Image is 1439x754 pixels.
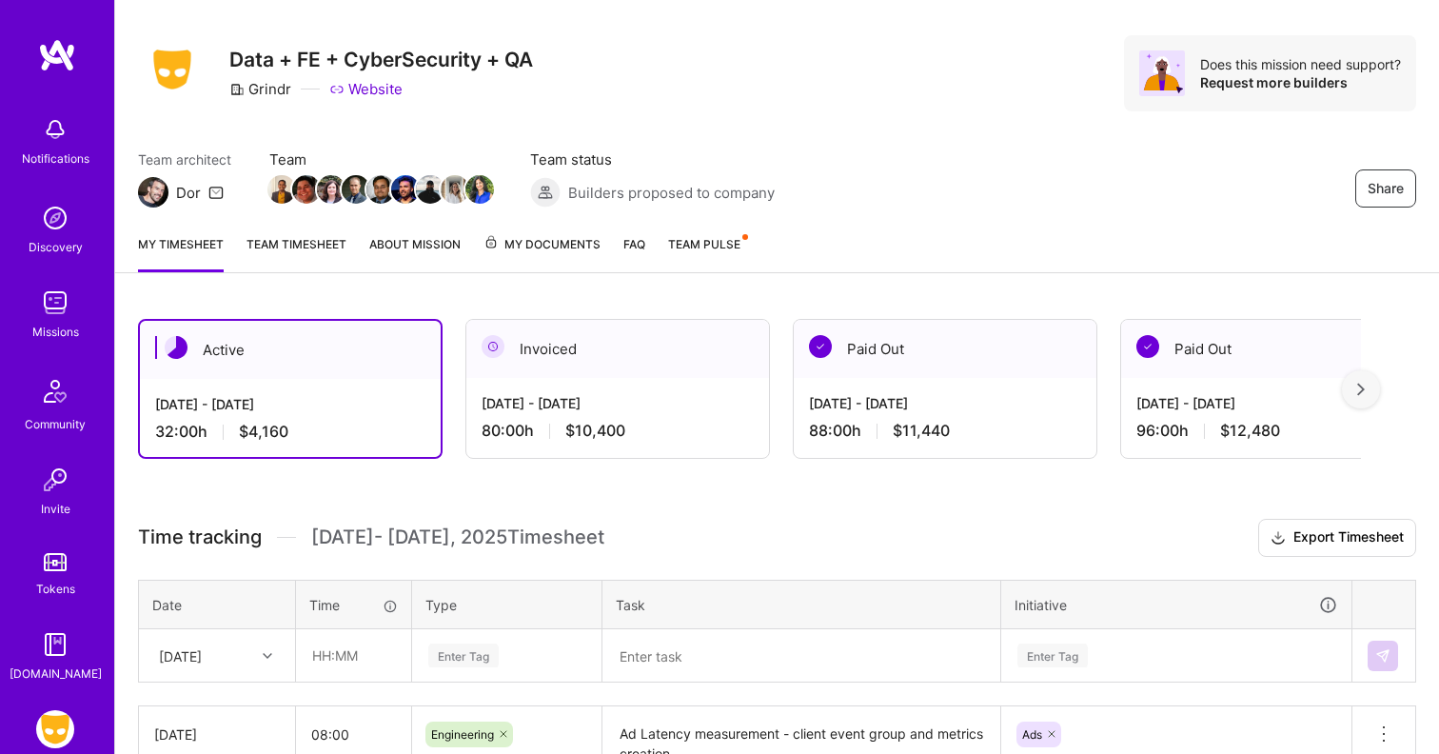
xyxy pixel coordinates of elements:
img: logo [38,38,76,72]
div: [DATE] [159,645,202,665]
i: icon CompanyGray [229,82,245,97]
a: About Mission [369,234,461,272]
span: $11,440 [893,421,950,441]
a: FAQ [623,234,645,272]
img: Team Member Avatar [391,175,420,204]
img: Grindr: Data + FE + CyberSecurity + QA [36,710,74,748]
img: Avatar [1139,50,1185,96]
span: $12,480 [1220,421,1280,441]
span: Team [269,149,492,169]
img: Team Member Avatar [366,175,395,204]
img: Company Logo [138,44,207,95]
div: Dor [176,183,201,203]
img: Builders proposed to company [530,177,561,208]
span: Team Pulse [668,237,740,251]
div: Paid Out [794,320,1096,378]
span: Ads [1022,727,1042,742]
div: Time [309,595,398,615]
a: Team timesheet [246,234,346,272]
div: Tokens [36,579,75,599]
a: Team Member Avatar [368,173,393,206]
div: Initiative [1015,594,1338,616]
i: icon Chevron [263,651,272,661]
span: Builders proposed to company [568,183,775,203]
span: Time tracking [138,526,262,549]
div: 80:00 h [482,421,754,441]
div: [DATE] - [DATE] [482,393,754,413]
img: Invoiced [482,335,504,358]
span: [DATE] - [DATE] , 2025 Timesheet [311,526,604,549]
div: Invite [41,499,70,519]
a: Team Member Avatar [467,173,492,206]
a: My timesheet [138,234,224,272]
a: Team Member Avatar [319,173,344,206]
img: Paid Out [809,335,832,358]
span: Engineering [431,727,494,742]
img: discovery [36,199,74,237]
th: Task [602,580,1001,629]
i: icon Mail [208,185,224,200]
img: bell [36,110,74,149]
a: Website [329,79,403,99]
div: [DATE] - [DATE] [809,393,1081,413]
i: icon Download [1271,528,1286,548]
span: Share [1368,179,1404,198]
span: My Documents [483,234,601,255]
img: Team Member Avatar [416,175,444,204]
span: $4,160 [239,422,288,442]
div: Grindr [229,79,291,99]
span: $10,400 [565,421,625,441]
div: [DATE] [154,724,280,744]
div: Community [25,414,86,434]
a: Grindr: Data + FE + CyberSecurity + QA [31,710,79,748]
input: HH:MM [297,630,410,681]
img: Active [165,336,187,359]
div: [DATE] - [DATE] [155,394,425,414]
img: Team Member Avatar [267,175,296,204]
div: Discovery [29,237,83,257]
a: Team Member Avatar [418,173,443,206]
th: Type [412,580,602,629]
img: guide book [36,625,74,664]
h3: Data + FE + CyberSecurity + QA [229,48,533,71]
div: Notifications [22,149,89,169]
div: Enter Tag [1017,641,1088,670]
img: teamwork [36,284,74,322]
div: [DATE] - [DATE] [1136,393,1409,413]
img: Invite [36,461,74,499]
img: Team Member Avatar [441,175,469,204]
img: Team Architect [138,177,168,208]
a: Team Member Avatar [344,173,368,206]
img: Submit [1375,648,1390,664]
div: Paid Out [1121,320,1424,378]
div: Enter Tag [428,641,499,670]
th: Date [139,580,296,629]
div: 96:00 h [1136,421,1409,441]
img: right [1357,383,1365,396]
a: Team Member Avatar [393,173,418,206]
div: Missions [32,322,79,342]
div: Does this mission need support? [1200,55,1401,73]
span: Team status [530,149,775,169]
a: Team Member Avatar [443,173,467,206]
span: Team architect [138,149,231,169]
img: Team Member Avatar [465,175,494,204]
div: 32:00 h [155,422,425,442]
div: 88:00 h [809,421,1081,441]
a: Team Member Avatar [294,173,319,206]
img: tokens [44,553,67,571]
div: [DOMAIN_NAME] [10,664,102,684]
button: Share [1355,169,1416,208]
div: Invoiced [466,320,769,378]
a: My Documents [483,234,601,272]
img: Team Member Avatar [317,175,345,204]
img: Team Member Avatar [292,175,321,204]
img: Team Member Avatar [342,175,370,204]
div: Active [140,321,441,379]
img: Paid Out [1136,335,1159,358]
img: Community [32,368,78,414]
a: Team Pulse [668,234,746,272]
div: Request more builders [1200,73,1401,91]
button: Export Timesheet [1258,519,1416,557]
a: Team Member Avatar [269,173,294,206]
